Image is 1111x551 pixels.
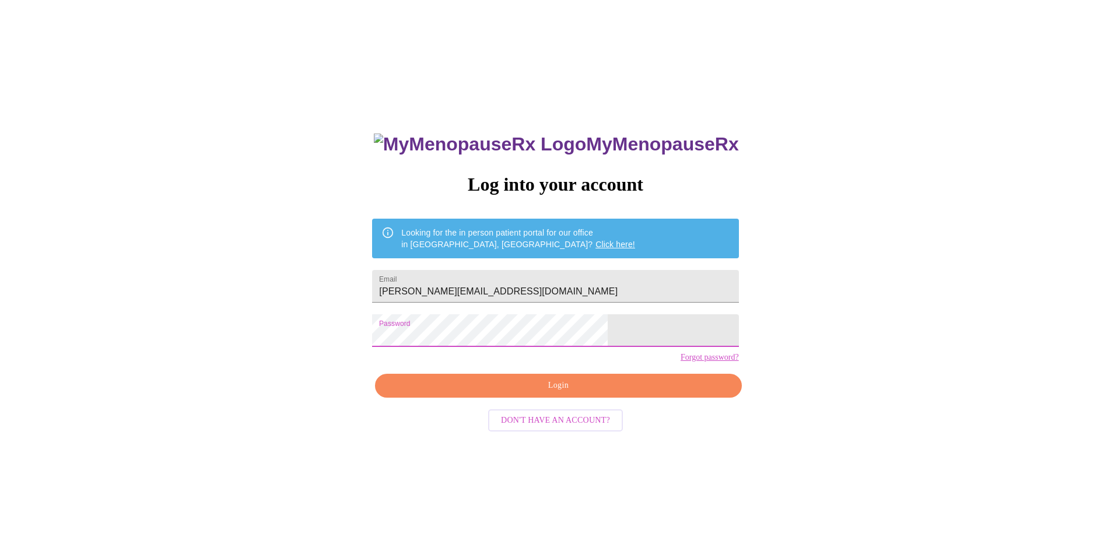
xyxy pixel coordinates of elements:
a: Don't have an account? [485,414,626,424]
img: MyMenopauseRx Logo [374,134,586,155]
span: Login [388,378,728,393]
span: Don't have an account? [501,413,610,428]
button: Login [375,374,741,398]
div: Looking for the in person patient portal for our office in [GEOGRAPHIC_DATA], [GEOGRAPHIC_DATA]? [401,222,635,255]
h3: Log into your account [372,174,738,195]
a: Forgot password? [681,353,739,362]
button: Don't have an account? [488,409,623,432]
a: Click here! [595,240,635,249]
h3: MyMenopauseRx [374,134,739,155]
